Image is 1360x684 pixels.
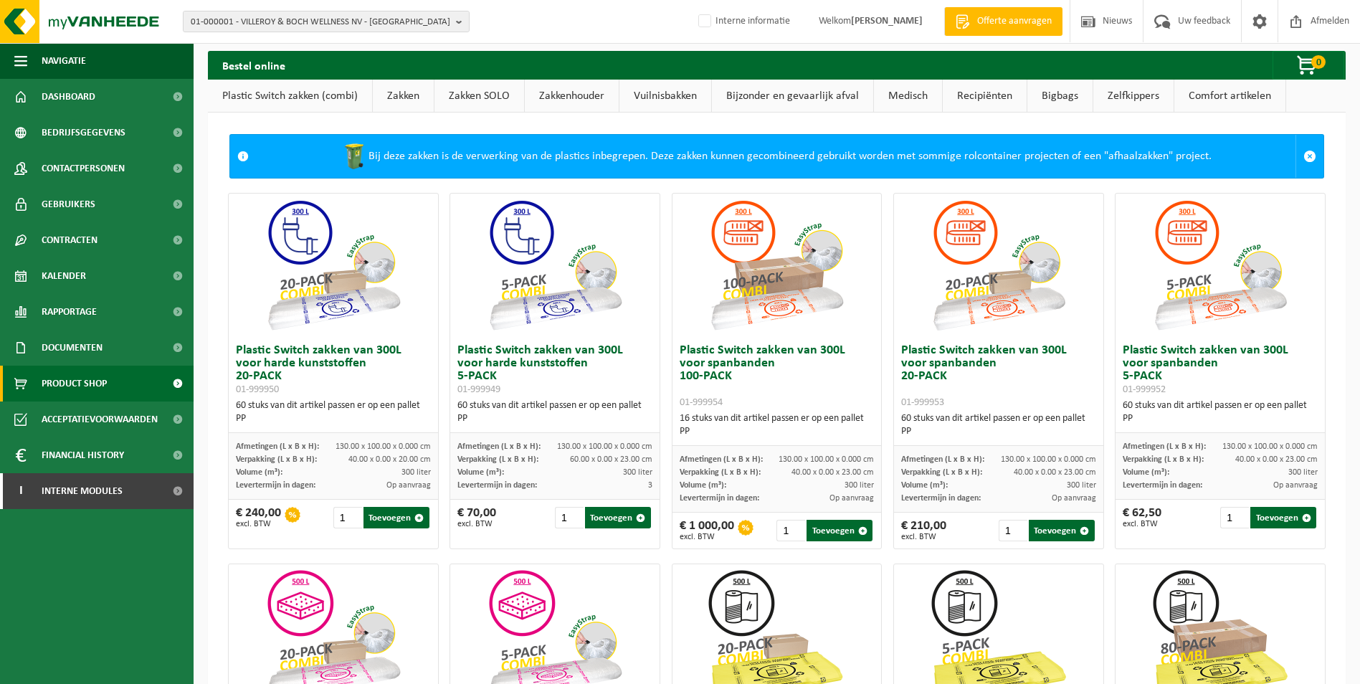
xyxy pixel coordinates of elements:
[999,520,1027,541] input: 1
[1027,80,1093,113] a: Bigbags
[791,468,874,477] span: 40.00 x 0.00 x 23.00 cm
[42,151,125,186] span: Contactpersonen
[457,507,496,528] div: € 70,00
[42,79,95,115] span: Dashboard
[1123,468,1169,477] span: Volume (m³):
[829,494,874,503] span: Op aanvraag
[434,80,524,113] a: Zakken SOLO
[944,7,1062,36] a: Offerte aanvragen
[363,507,429,528] button: Toevoegen
[680,468,761,477] span: Verpakking (L x B x H):
[340,142,368,171] img: WB-0240-HPE-GN-50.png
[236,481,315,490] span: Levertermijn in dagen:
[927,194,1070,337] img: 01-999953
[236,442,319,451] span: Afmetingen (L x B x H):
[42,402,158,437] span: Acceptatievoorwaarden
[386,481,431,490] span: Op aanvraag
[457,442,541,451] span: Afmetingen (L x B x H):
[1123,442,1206,451] span: Afmetingen (L x B x H):
[208,80,372,113] a: Plastic Switch zakken (combi)
[262,194,405,337] img: 01-999950
[1123,384,1166,395] span: 01-999952
[401,468,431,477] span: 300 liter
[348,455,431,464] span: 40.00 x 0.00 x 20.00 cm
[1149,194,1292,337] img: 01-999952
[236,455,317,464] span: Verpakking (L x B x H):
[1288,468,1318,477] span: 300 liter
[1222,442,1318,451] span: 130.00 x 100.00 x 0.000 cm
[851,16,923,27] strong: [PERSON_NAME]
[901,397,944,408] span: 01-999953
[570,455,652,464] span: 60.00 x 0.00 x 23.00 cm
[648,481,652,490] span: 3
[623,468,652,477] span: 300 liter
[901,344,1096,409] h3: Plastic Switch zakken van 300L voor spanbanden 20-PACK
[236,520,281,528] span: excl. BTW
[1123,520,1161,528] span: excl. BTW
[42,437,124,473] span: Financial History
[1067,481,1096,490] span: 300 liter
[901,533,946,541] span: excl. BTW
[483,194,627,337] img: 01-999949
[1052,494,1096,503] span: Op aanvraag
[1273,51,1344,80] button: 0
[1273,481,1318,490] span: Op aanvraag
[42,186,95,222] span: Gebruikers
[712,80,873,113] a: Bijzonder en gevaarlijk afval
[457,455,538,464] span: Verpakking (L x B x H):
[901,425,1096,438] div: PP
[1295,135,1323,178] a: Sluit melding
[1174,80,1285,113] a: Comfort artikelen
[1029,520,1095,541] button: Toevoegen
[336,442,431,451] span: 130.00 x 100.00 x 0.000 cm
[1123,344,1318,396] h3: Plastic Switch zakken van 300L voor spanbanden 5-PACK
[1220,507,1249,528] input: 1
[974,14,1055,29] span: Offerte aanvragen
[680,520,734,541] div: € 1 000,00
[1123,455,1204,464] span: Verpakking (L x B x H):
[457,481,537,490] span: Levertermijn in dagen:
[874,80,942,113] a: Medisch
[183,11,470,32] button: 01-000001 - VILLEROY & BOCH WELLNESS NV - [GEOGRAPHIC_DATA]
[42,366,107,402] span: Product Shop
[208,51,300,79] h2: Bestel online
[901,520,946,541] div: € 210,00
[457,520,496,528] span: excl. BTW
[457,412,652,425] div: PP
[680,533,734,541] span: excl. BTW
[1123,507,1161,528] div: € 62,50
[1311,55,1326,69] span: 0
[807,520,872,541] button: Toevoegen
[333,507,362,528] input: 1
[901,468,982,477] span: Verpakking (L x B x H):
[1235,455,1318,464] span: 40.00 x 0.00 x 23.00 cm
[1123,481,1202,490] span: Levertermijn in dagen:
[236,412,431,425] div: PP
[42,473,123,509] span: Interne modules
[555,507,584,528] input: 1
[585,507,651,528] button: Toevoegen
[557,442,652,451] span: 130.00 x 100.00 x 0.000 cm
[457,399,652,425] div: 60 stuks van dit artikel passen er op een pallet
[236,384,279,395] span: 01-999950
[42,115,125,151] span: Bedrijfsgegevens
[457,384,500,395] span: 01-999949
[373,80,434,113] a: Zakken
[680,425,875,438] div: PP
[1123,412,1318,425] div: PP
[236,507,281,528] div: € 240,00
[901,412,1096,438] div: 60 stuks van dit artikel passen er op een pallet
[901,481,948,490] span: Volume (m³):
[901,494,981,503] span: Levertermijn in dagen:
[1093,80,1174,113] a: Zelfkippers
[256,135,1295,178] div: Bij deze zakken is de verwerking van de plastics inbegrepen. Deze zakken kunnen gecombineerd gebr...
[680,494,759,503] span: Levertermijn in dagen:
[779,455,874,464] span: 130.00 x 100.00 x 0.000 cm
[680,344,875,409] h3: Plastic Switch zakken van 300L voor spanbanden 100-PACK
[1123,399,1318,425] div: 60 stuks van dit artikel passen er op een pallet
[236,344,431,396] h3: Plastic Switch zakken van 300L voor harde kunststoffen 20-PACK
[236,399,431,425] div: 60 stuks van dit artikel passen er op een pallet
[1014,468,1096,477] span: 40.00 x 0.00 x 23.00 cm
[14,473,27,509] span: I
[42,43,86,79] span: Navigatie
